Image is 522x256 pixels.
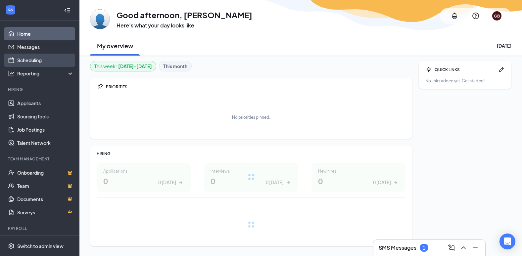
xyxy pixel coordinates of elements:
[17,206,74,219] a: SurveysCrown
[117,9,252,21] h1: Good afternoon, [PERSON_NAME]
[17,70,74,77] div: Reporting
[17,179,74,192] a: TeamCrown
[232,114,270,120] div: No priorities pinned.
[448,244,455,252] svg: ComposeMessage
[471,244,479,252] svg: Minimize
[17,54,74,67] a: Scheduling
[17,123,74,136] a: Job Postings
[499,234,515,249] div: Open Intercom Messenger
[472,12,480,20] svg: QuestionInfo
[17,27,74,40] a: Home
[17,40,74,54] a: Messages
[64,7,71,14] svg: Collapse
[17,243,64,249] div: Switch to admin view
[459,244,467,252] svg: ChevronUp
[17,110,74,123] a: Sourcing Tools
[425,66,432,73] svg: Bolt
[425,78,505,84] div: No links added yet. Get started!
[498,66,505,73] svg: Pen
[379,244,416,251] h3: SMS Messages
[106,84,405,90] div: PRIORITIES
[469,242,480,253] button: Minimize
[497,42,511,49] div: [DATE]
[446,242,456,253] button: ComposeMessage
[435,67,496,72] div: QUICK LINKS
[118,63,152,70] b: [DATE] - [DATE]
[117,22,252,29] h3: Here’s what your day looks like
[7,7,14,13] svg: WorkstreamLogo
[97,42,133,50] h2: My overview
[8,87,72,92] div: Hiring
[163,63,187,70] b: This month
[423,245,425,251] div: 1
[94,63,152,70] div: This week :
[8,243,15,249] svg: Settings
[17,192,74,206] a: DocumentsCrown
[97,151,405,156] div: HIRING
[90,9,110,29] img: Gina Bennett
[8,226,72,231] div: Payroll
[17,136,74,149] a: Talent Network
[457,242,468,253] button: ChevronUp
[494,13,500,19] div: GB
[97,83,103,90] svg: Pin
[17,166,74,179] a: OnboardingCrown
[8,156,72,162] div: Team Management
[451,12,458,20] svg: Notifications
[8,70,15,77] svg: Analysis
[17,97,74,110] a: Applicants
